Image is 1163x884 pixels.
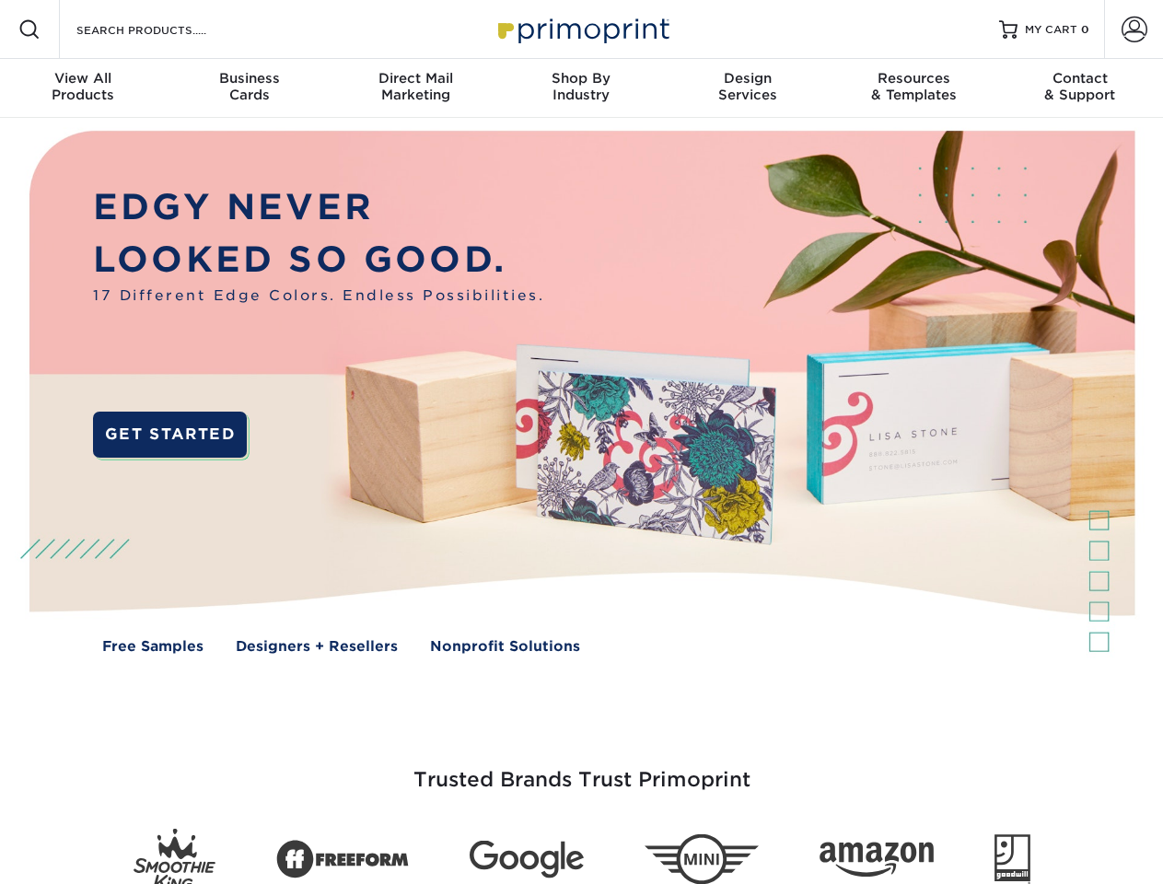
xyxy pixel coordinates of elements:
a: Resources& Templates [831,59,996,118]
span: Contact [997,70,1163,87]
div: Industry [498,70,664,103]
div: & Support [997,70,1163,103]
a: GET STARTED [93,412,247,458]
img: Google [470,841,584,878]
input: SEARCH PRODUCTS..... [75,18,254,41]
span: Business [166,70,331,87]
span: 17 Different Edge Colors. Endless Possibilities. [93,285,544,307]
div: Cards [166,70,331,103]
span: Direct Mail [332,70,498,87]
h3: Trusted Brands Trust Primoprint [43,724,1121,814]
a: Free Samples [102,636,204,657]
div: Services [665,70,831,103]
div: Marketing [332,70,498,103]
a: DesignServices [665,59,831,118]
img: Goodwill [994,834,1030,884]
p: EDGY NEVER [93,181,544,234]
a: Contact& Support [997,59,1163,118]
span: Resources [831,70,996,87]
div: & Templates [831,70,996,103]
p: LOOKED SO GOOD. [93,234,544,286]
img: Primoprint [490,9,674,49]
a: BusinessCards [166,59,331,118]
span: Shop By [498,70,664,87]
a: Shop ByIndustry [498,59,664,118]
span: MY CART [1025,22,1077,38]
a: Nonprofit Solutions [430,636,580,657]
span: 0 [1081,23,1089,36]
a: Direct MailMarketing [332,59,498,118]
img: Amazon [820,843,934,878]
span: Design [665,70,831,87]
a: Designers + Resellers [236,636,398,657]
